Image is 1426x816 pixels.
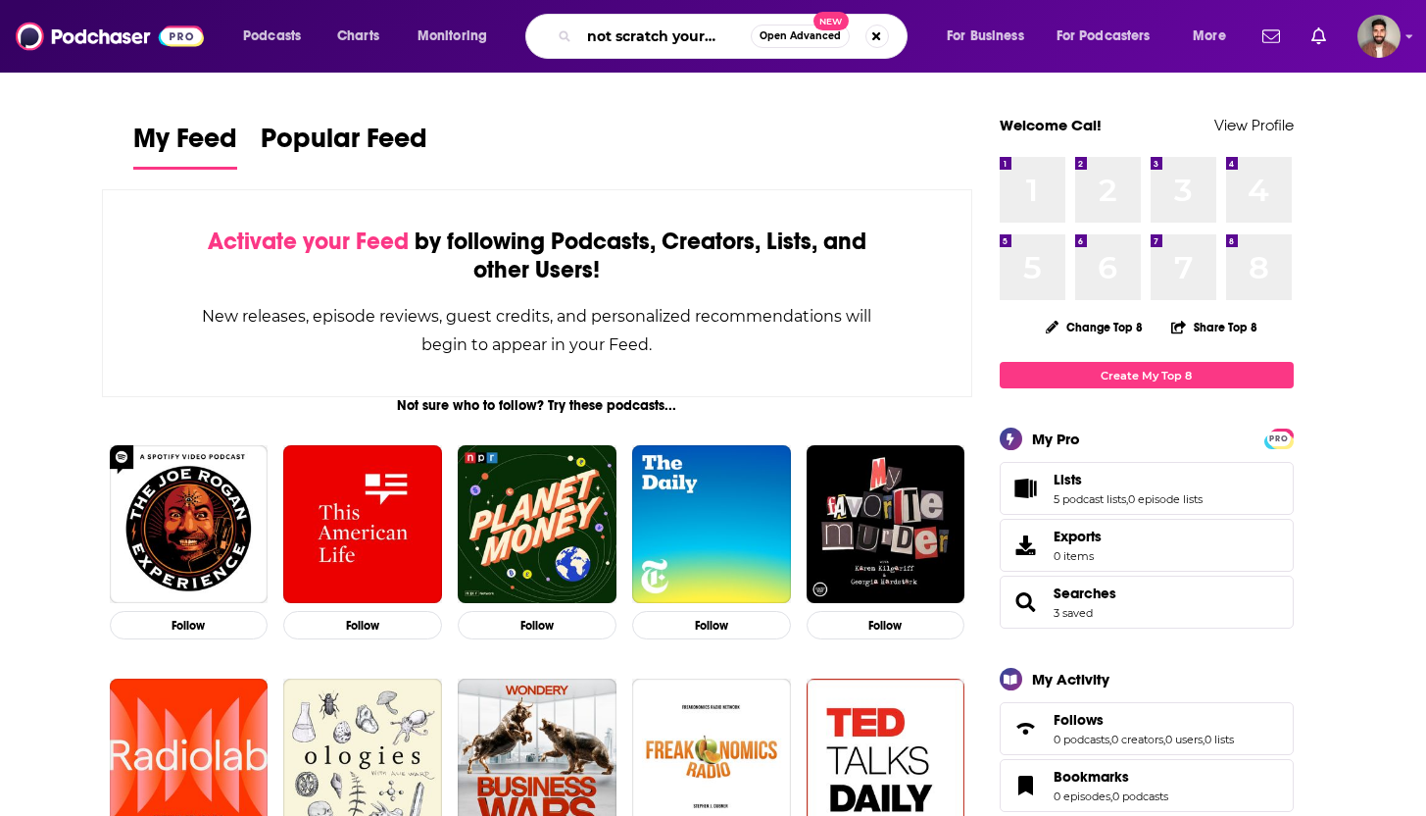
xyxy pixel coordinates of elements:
a: 0 episodes [1054,790,1110,803]
a: My Feed [133,122,237,170]
a: Charts [324,21,391,52]
a: Popular Feed [261,122,427,170]
img: This American Life [283,445,442,604]
img: Podchaser - Follow, Share and Rate Podcasts [16,18,204,55]
a: 0 podcasts [1054,733,1109,746]
span: Charts [337,23,379,50]
div: My Activity [1032,670,1109,688]
a: Welcome Cal! [1000,116,1102,134]
a: Show notifications dropdown [1303,20,1334,53]
div: My Pro [1032,430,1080,448]
span: Lists [1054,471,1082,488]
span: , [1109,733,1111,746]
span: Searches [1000,576,1294,629]
span: PRO [1267,432,1291,446]
span: Bookmarks [1054,768,1129,786]
span: , [1203,733,1205,746]
div: New releases, episode reviews, guest credits, and personalized recommendations will begin to appe... [201,302,874,359]
button: Follow [110,611,269,639]
a: 0 users [1165,733,1203,746]
span: More [1193,23,1226,50]
button: Follow [632,611,791,639]
img: The Daily [632,445,791,604]
button: Open AdvancedNew [751,25,850,48]
span: Follows [1054,711,1104,729]
span: Podcasts [243,23,301,50]
span: Bookmarks [1000,759,1294,812]
a: Searches [1054,585,1116,602]
button: open menu [229,21,326,52]
a: Lists [1007,475,1046,502]
button: open menu [1044,21,1179,52]
span: Follows [1000,702,1294,755]
span: , [1126,492,1128,506]
span: Open Advanced [760,31,841,41]
button: Share Top 8 [1170,308,1258,346]
a: Follows [1007,715,1046,742]
button: Show profile menu [1357,15,1401,58]
button: Follow [283,611,442,639]
a: Bookmarks [1007,772,1046,799]
img: The Joe Rogan Experience [110,445,269,604]
div: by following Podcasts, Creators, Lists, and other Users! [201,228,874,284]
a: Searches [1007,588,1046,616]
button: Change Top 8 [1034,315,1156,339]
button: open menu [1179,21,1251,52]
span: New [813,12,849,30]
button: Follow [807,611,965,639]
span: Activate your Feed [208,227,409,256]
a: 0 lists [1205,733,1234,746]
a: 0 creators [1111,733,1163,746]
a: Follows [1054,711,1234,729]
span: Popular Feed [261,122,427,167]
a: 5 podcast lists [1054,492,1126,506]
a: Show notifications dropdown [1254,20,1288,53]
a: 0 podcasts [1112,790,1168,803]
button: Follow [458,611,616,639]
a: View Profile [1214,116,1294,134]
span: For Business [947,23,1024,50]
span: Exports [1054,528,1102,545]
span: Lists [1000,462,1294,515]
input: Search podcasts, credits, & more... [579,21,751,52]
span: For Podcasters [1057,23,1151,50]
button: open menu [404,21,513,52]
span: Exports [1007,532,1046,559]
div: Search podcasts, credits, & more... [544,14,926,59]
img: Planet Money [458,445,616,604]
a: Bookmarks [1054,768,1168,786]
a: Lists [1054,471,1203,488]
button: open menu [933,21,1049,52]
span: , [1110,790,1112,803]
a: PRO [1267,431,1291,445]
div: Not sure who to follow? Try these podcasts... [102,397,973,414]
a: Exports [1000,519,1294,572]
span: My Feed [133,122,237,167]
a: 3 saved [1054,606,1093,620]
img: My Favorite Murder with Karen Kilgariff and Georgia Hardstark [807,445,965,604]
a: 0 episode lists [1128,492,1203,506]
span: , [1163,733,1165,746]
span: Monitoring [418,23,487,50]
img: User Profile [1357,15,1401,58]
a: Create My Top 8 [1000,362,1294,388]
span: 0 items [1054,549,1102,563]
span: Logged in as calmonaghan [1357,15,1401,58]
